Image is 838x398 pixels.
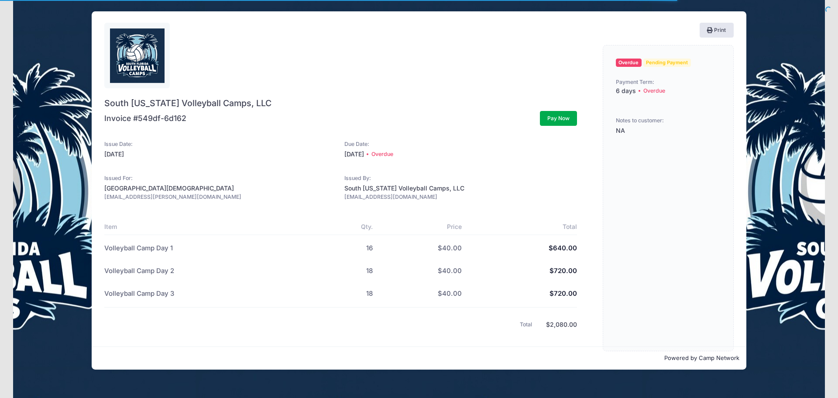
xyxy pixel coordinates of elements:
[546,320,577,329] div: $2,080.00
[104,193,337,201] div: [EMAIL_ADDRESS][PERSON_NAME][DOMAIN_NAME]
[104,150,337,159] div: [DATE]
[377,280,466,303] td: $40.00
[643,59,691,67] span: Pending Payment
[104,218,299,235] th: Item
[104,243,295,253] div: Volleyball Camp Day 1
[344,150,367,159] span: [DATE]
[367,150,393,159] span: Overdue
[616,126,721,135] div: NA
[344,140,577,149] div: Due Date:
[344,184,577,193] div: South [US_STATE] Volleyball Camps, LLC
[466,257,577,280] td: $720.00
[104,97,573,110] span: South [US_STATE] Volleyball Camps, LLC
[104,113,186,124] div: Invoice #549df-6d162
[299,280,377,303] td: 18
[104,140,337,149] div: Issue Date:
[540,111,577,126] button: Pay Now
[104,266,295,276] div: Volleyball Camp Day 2
[104,289,295,298] div: Volleyball Camp Day 3
[616,59,642,67] span: Overdue
[344,193,577,201] div: [EMAIL_ADDRESS][DOMAIN_NAME]
[700,23,734,38] button: Print
[377,257,466,280] td: $40.00
[104,184,337,193] div: [GEOGRAPHIC_DATA][DEMOGRAPHIC_DATA]
[104,174,337,183] div: Issued For:
[110,28,165,83] img: logo
[299,218,377,235] th: Qty.
[344,174,577,183] div: Issued By:
[466,235,577,257] td: $640.00
[636,87,665,95] span: Overdue
[377,235,466,257] td: $40.00
[616,117,664,125] div: Notes to customer:
[616,87,721,96] div: 6 days
[377,218,466,235] th: Price
[466,218,577,235] th: Total
[616,78,721,87] div: Payment Term:
[299,235,377,257] td: 16
[99,354,739,363] p: Powered by Camp Network
[299,257,377,280] td: 18
[466,280,577,303] td: $720.00
[520,321,546,329] div: Total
